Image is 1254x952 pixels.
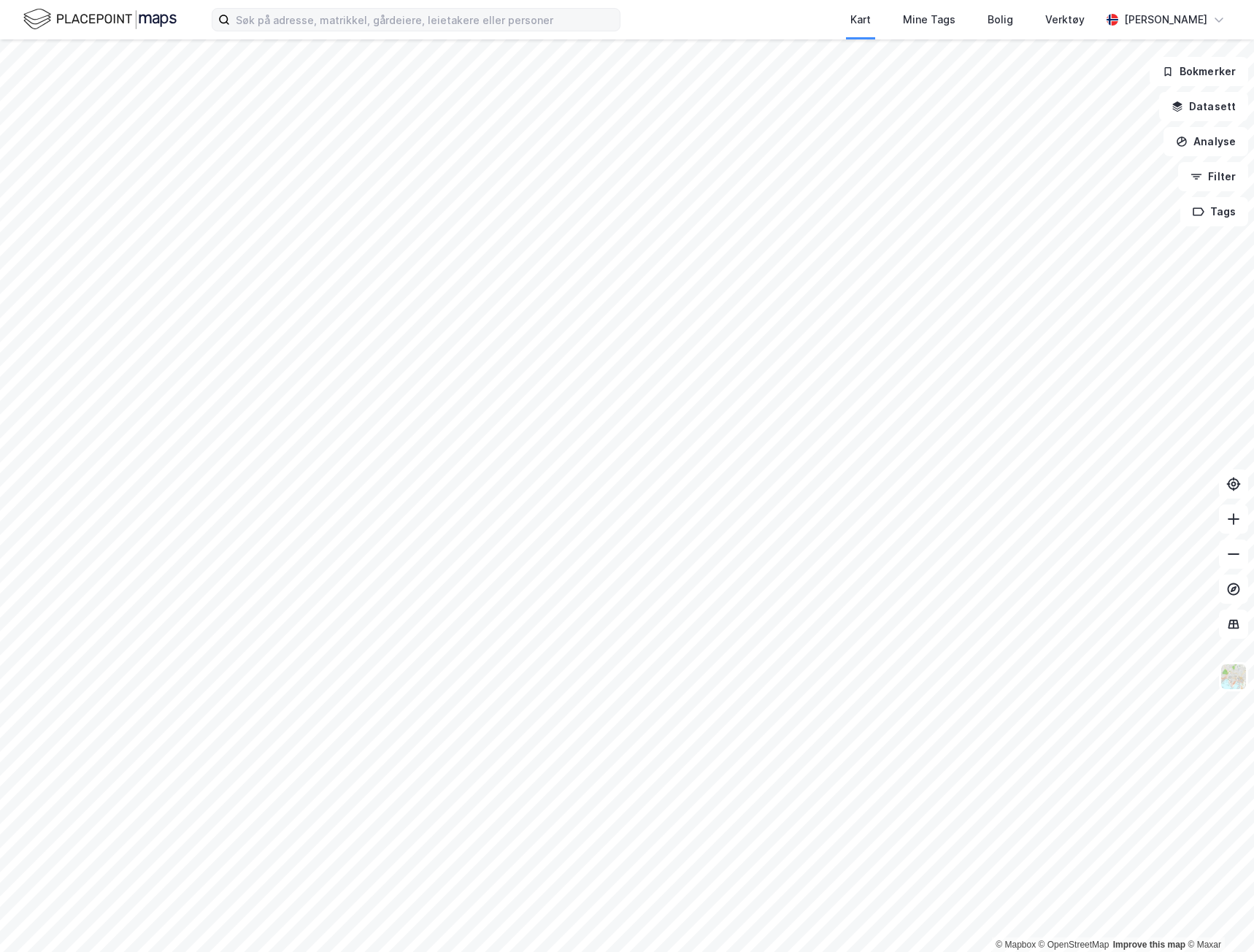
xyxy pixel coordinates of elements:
[996,940,1036,950] a: Mapbox
[1178,162,1248,191] button: Filter
[1039,940,1109,950] a: OpenStreetMap
[1220,663,1247,691] img: Z
[1113,940,1185,950] a: Improve this map
[1159,92,1248,121] button: Datasett
[230,9,620,31] input: Søk på adresse, matrikkel, gårdeiere, leietakere eller personer
[1181,882,1254,952] div: Kontrollprogram for chat
[903,11,955,28] div: Mine Tags
[988,11,1013,28] div: Bolig
[1045,11,1085,28] div: Verktøy
[1180,197,1248,226] button: Tags
[1124,11,1207,28] div: [PERSON_NAME]
[1181,882,1254,952] iframe: Chat Widget
[1163,127,1248,156] button: Analyse
[23,7,177,32] img: logo.f888ab2527a4732fd821a326f86c7f29.svg
[850,11,871,28] div: Kart
[1150,57,1248,86] button: Bokmerker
